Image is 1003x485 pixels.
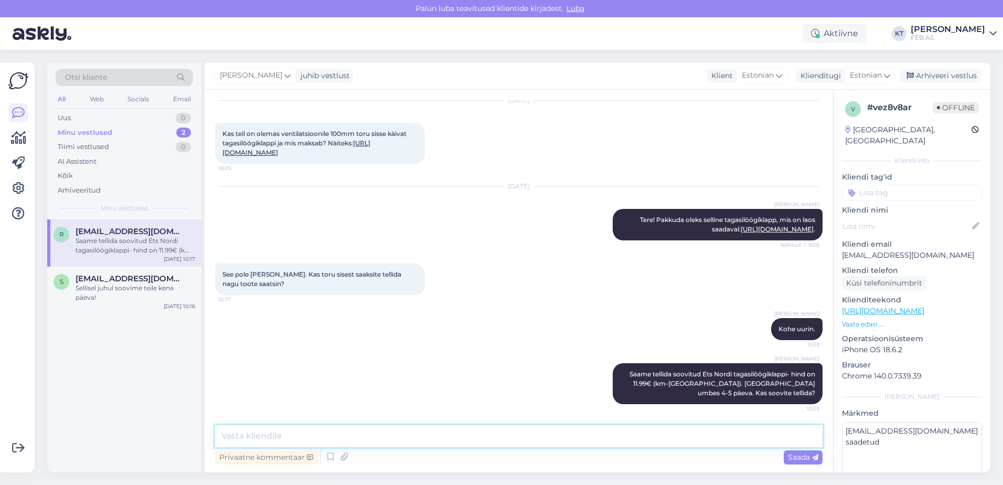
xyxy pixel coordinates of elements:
[164,255,195,263] div: [DATE] 10:17
[76,227,185,236] span: riho.jyrvetson@gmail.com
[218,164,258,172] span: 18:05
[850,70,882,81] span: Estonian
[60,278,63,286] span: s
[629,370,817,397] span: Saame tellida soovitud Ets Nordi tagasilöögiklappi- hind on 11.99€ (km-[GEOGRAPHIC_DATA]). [GEOGR...
[842,392,982,402] div: [PERSON_NAME]
[842,239,982,250] p: Kliendi email
[222,270,403,288] span: See pole [PERSON_NAME]. Kas toru sisest saaksite tellida nagu toote saatsin?
[788,452,818,462] span: Saada
[296,70,350,81] div: juhib vestlust
[58,171,73,181] div: Kõik
[842,276,926,290] div: Küsi telefoninumbrit
[640,216,817,233] span: Tere! Pakkuda oleks selline tagasilöögiklapp, mis on laos saadaval: .
[842,172,982,183] p: Kliendi tag'id
[176,128,191,138] div: 2
[171,92,193,106] div: Email
[774,355,819,363] span: [PERSON_NAME]
[780,341,819,349] span: 10:19
[88,92,106,106] div: Web
[215,96,823,105] div: [DATE]
[742,70,774,81] span: Estonian
[164,302,195,310] div: [DATE] 10:16
[911,25,985,34] div: [PERSON_NAME]
[842,185,982,201] input: Lisa tag
[176,142,191,152] div: 0
[76,283,195,302] div: Sellisel juhul soovime teile kena päeva!
[892,26,906,41] div: KT
[101,204,148,213] span: Minu vestlused
[911,25,997,42] a: [PERSON_NAME]FEB AS
[842,156,982,165] div: Kliendi info
[778,325,815,333] span: Kohe uurin.
[842,333,982,344] p: Operatsioonisüsteem
[842,306,924,315] a: [URL][DOMAIN_NAME]
[563,4,588,13] span: Luba
[842,205,982,216] p: Kliendi nimi
[76,236,195,255] div: Saame tellida soovitud Ets Nordi tagasilöögiklappi- hind on 11.99€ (km-[GEOGRAPHIC_DATA]). [GEOGR...
[933,102,979,113] span: Offline
[845,124,972,146] div: [GEOGRAPHIC_DATA], [GEOGRAPHIC_DATA]
[842,360,982,371] p: Brauser
[803,24,867,43] div: Aktiivne
[911,34,985,42] div: FEB AS
[842,250,982,261] p: [EMAIL_ADDRESS][DOMAIN_NAME]
[215,182,823,191] div: [DATE]
[176,113,191,123] div: 0
[58,142,109,152] div: Tiimi vestlused
[780,241,819,249] span: Nähtud ✓ 8:06
[222,130,408,156] span: Kas teil on olemas ventilatsioonile 100mm toru sisse kàivat tagasilòógiklappi ja mis maksab? Nàit...
[867,101,933,114] div: # vez8v8ar
[842,294,982,305] p: Klienditeekond
[76,274,185,283] span: semjonks@gmail.com
[774,201,819,208] span: [PERSON_NAME]
[65,72,107,83] span: Otsi kliente
[741,225,814,233] a: [URL][DOMAIN_NAME]
[842,371,982,382] p: Chrome 140.0.7339.39
[59,230,64,238] span: r
[58,185,101,196] div: Arhiveeritud
[842,344,982,355] p: iPhone OS 18.6.2
[125,92,151,106] div: Socials
[842,408,982,419] p: Märkmed
[220,70,282,81] span: [PERSON_NAME]
[58,113,71,123] div: Uus
[780,405,819,413] span: 10:25
[774,310,819,318] span: [PERSON_NAME]
[842,220,970,232] input: Lisa nimi
[56,92,68,106] div: All
[900,69,981,83] div: Arhiveeri vestlus
[707,70,733,81] div: Klient
[58,128,112,138] div: Minu vestlused
[8,71,28,91] img: Askly Logo
[842,265,982,276] p: Kliendi telefon
[215,450,317,465] div: Privaatne kommentaar
[796,70,841,81] div: Klienditugi
[218,296,258,303] span: 10:17
[842,320,982,329] p: Vaata edasi ...
[58,156,97,167] div: AI Assistent
[851,105,855,113] span: v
